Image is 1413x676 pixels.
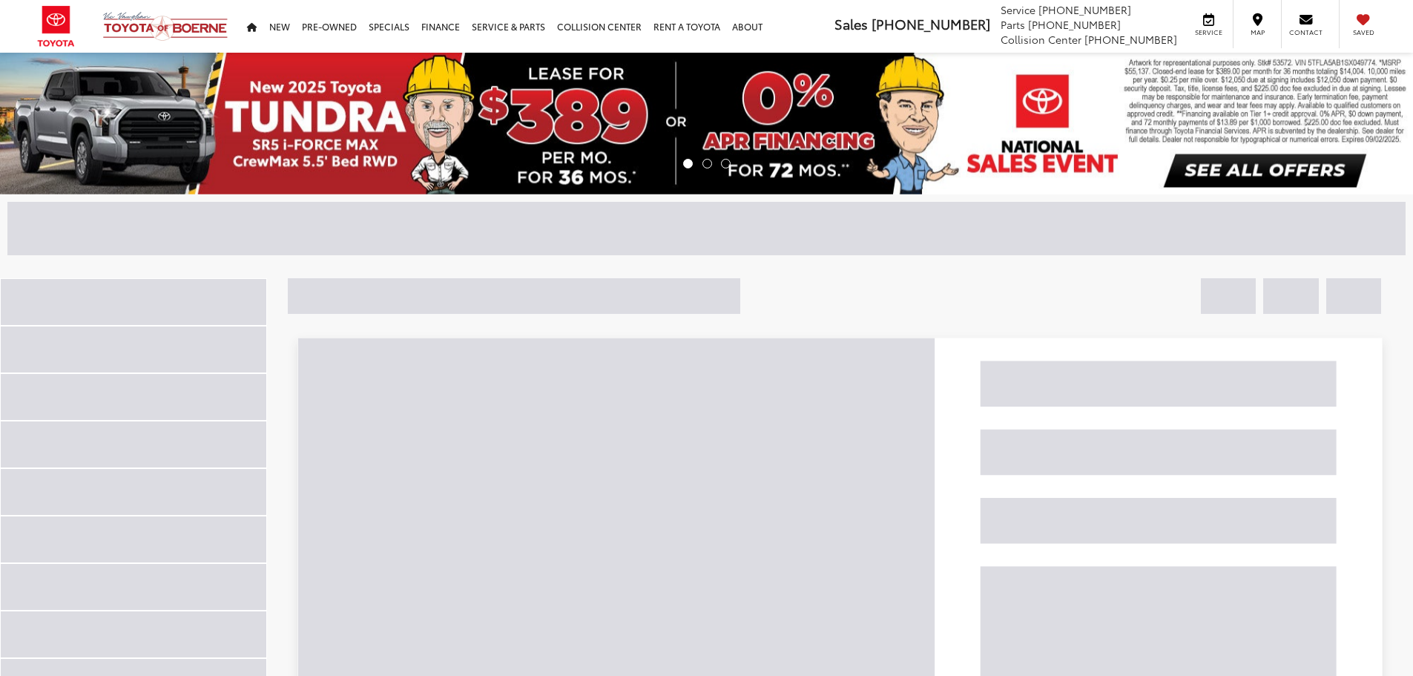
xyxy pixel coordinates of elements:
[1001,17,1025,32] span: Parts
[1347,27,1380,37] span: Saved
[1084,32,1177,47] span: [PHONE_NUMBER]
[1038,2,1131,17] span: [PHONE_NUMBER]
[872,14,990,33] span: [PHONE_NUMBER]
[1001,2,1035,17] span: Service
[1241,27,1274,37] span: Map
[1289,27,1323,37] span: Contact
[1001,32,1081,47] span: Collision Center
[834,14,868,33] span: Sales
[1192,27,1225,37] span: Service
[102,11,228,42] img: Vic Vaughan Toyota of Boerne
[1028,17,1121,32] span: [PHONE_NUMBER]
